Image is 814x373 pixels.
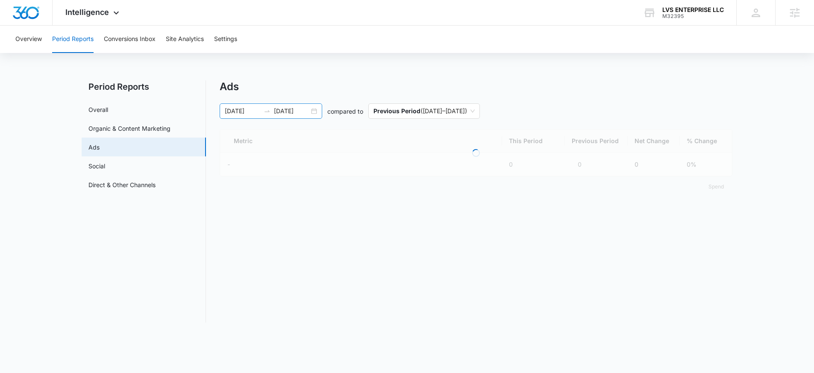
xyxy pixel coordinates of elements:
span: to [264,108,270,115]
p: compared to [327,107,363,116]
h1: Ads [220,80,239,93]
a: Social [88,162,105,170]
a: Overall [88,105,108,114]
span: ( [DATE] – [DATE] ) [373,104,475,118]
span: swap-right [264,108,270,115]
span: Intelligence [65,8,109,17]
button: Period Reports [52,26,94,53]
button: Spend [700,176,732,197]
input: End date [274,106,309,116]
p: Previous Period [373,107,420,115]
a: Ads [88,143,100,152]
div: account name [662,6,724,13]
button: Site Analytics [166,26,204,53]
input: Start date [225,106,260,116]
a: Direct & Other Channels [88,180,156,189]
div: account id [662,13,724,19]
button: Conversions Inbox [104,26,156,53]
h2: Period Reports [82,80,206,93]
button: Overview [15,26,42,53]
a: Organic & Content Marketing [88,124,170,133]
button: Settings [214,26,237,53]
